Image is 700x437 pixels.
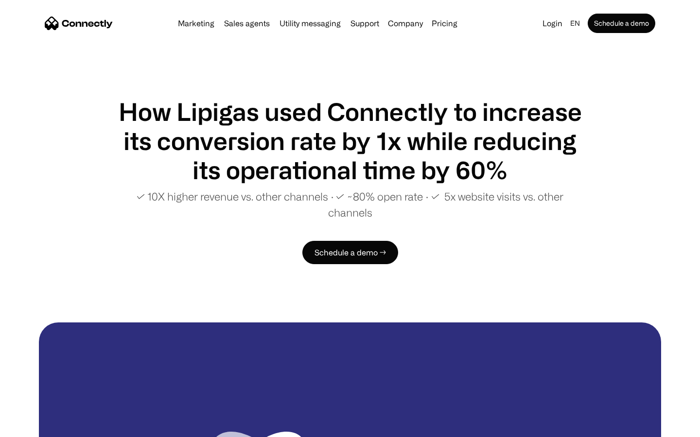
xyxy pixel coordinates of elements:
ul: Language list [19,420,58,434]
a: Login [539,17,566,30]
h1: How Lipigas used Connectly to increase its conversion rate by 1x while reducing its operational t... [117,97,583,185]
a: home [45,16,113,31]
p: ✓ 10X higher revenue vs. other channels ∙ ✓ ~80% open rate ∙ ✓ 5x website visits vs. other channels [117,188,583,220]
div: en [570,17,580,30]
a: Sales agents [220,19,274,27]
a: Schedule a demo [588,14,655,33]
a: Utility messaging [276,19,345,27]
aside: Language selected: English [10,419,58,434]
a: Support [347,19,383,27]
div: en [566,17,586,30]
a: Marketing [174,19,218,27]
a: Schedule a demo → [302,241,398,264]
div: Company [385,17,426,30]
div: Company [388,17,423,30]
a: Pricing [428,19,461,27]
